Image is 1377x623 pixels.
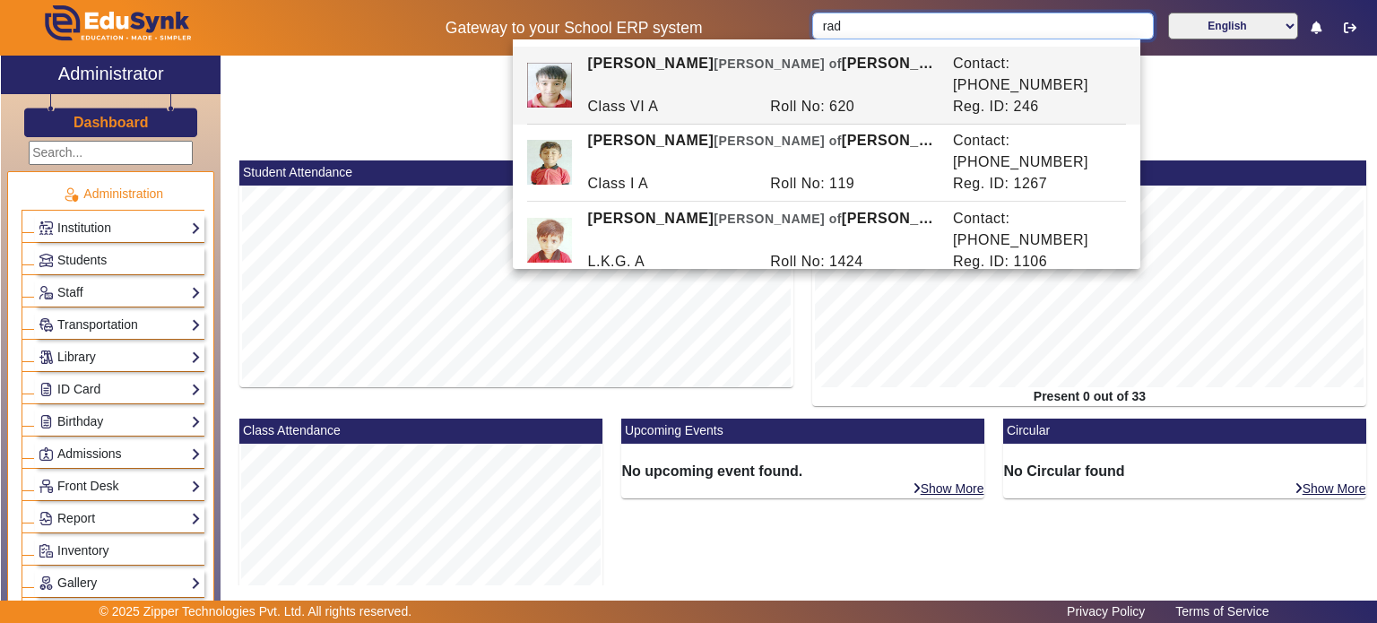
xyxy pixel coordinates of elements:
mat-card-header: Upcoming Events [621,419,984,444]
mat-card-header: Class Attendance [239,419,602,444]
img: 74eba648-171d-4f23-874d-337975af01d7 [527,218,572,263]
div: L.K.G. A [578,251,761,273]
p: © 2025 Zipper Technologies Pvt. Ltd. All rights reserved. [100,602,412,621]
h2: Administrator [58,63,164,84]
div: Present 0 out of 33 [812,387,1366,406]
div: Contact: [PHONE_NUMBER] [943,208,1126,251]
div: Roll No: 620 [761,96,944,117]
img: Students.png [39,254,53,267]
h2: [GEOGRAPHIC_DATA] [230,143,1376,160]
div: [PERSON_NAME] [PERSON_NAME] [578,130,943,173]
a: Privacy Policy [1058,600,1154,623]
a: Show More [1294,480,1367,497]
div: Contact: [PHONE_NUMBER] [943,130,1126,173]
a: Administrator [1,56,221,94]
p: Administration [22,185,204,203]
a: Inventory [39,541,201,561]
h5: Gateway to your School ERP system [354,19,793,38]
a: Students [39,250,201,271]
input: Search [812,13,1153,39]
span: Inventory [57,543,109,558]
img: Inventory.png [39,544,53,558]
div: Class I A [578,173,761,195]
mat-card-header: Circular [1003,419,1366,444]
img: 8e995cb8-d28e-478b-b9ca-0d33d81cbff7 [527,140,572,185]
a: Dashboard [73,113,150,132]
div: Contact: [PHONE_NUMBER] [943,53,1126,96]
div: Class VI A [578,96,761,117]
span: Students [57,253,107,267]
div: [PERSON_NAME] [PERSON_NAME] [578,53,943,96]
span: [PERSON_NAME] of [714,134,842,148]
a: Terms of Service [1166,600,1277,623]
mat-card-header: Student Attendance [239,160,793,186]
span: [PERSON_NAME] of [714,56,842,71]
a: Show More [912,480,985,497]
img: Administration.png [63,186,79,203]
h6: No Circular found [1003,463,1366,480]
div: Roll No: 119 [761,173,944,195]
input: Search... [29,141,193,165]
img: 7e6568b8-7bad-4cde-8b29-2be08c723f60 [527,63,572,108]
h3: Dashboard [74,114,149,131]
div: [PERSON_NAME] [PERSON_NAME] RAM MEENA [578,208,943,251]
div: Roll No: 1424 [761,251,944,273]
div: Reg. ID: 1106 [943,251,1126,273]
span: [PERSON_NAME] of [714,212,842,226]
div: Reg. ID: 1267 [943,173,1126,195]
div: Reg. ID: 246 [943,96,1126,117]
h6: No upcoming event found. [621,463,984,480]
